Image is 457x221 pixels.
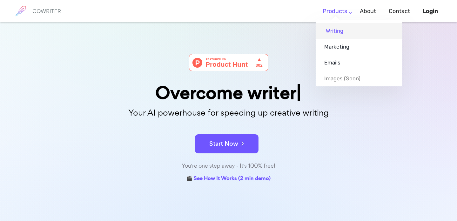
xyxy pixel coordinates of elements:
[316,55,402,70] a: Emails
[316,23,402,39] a: Writing
[195,134,259,153] button: Start Now
[323,2,347,21] a: Products
[13,3,29,19] img: brand logo
[389,2,410,21] a: Contact
[189,54,268,71] img: Cowriter - Your AI buddy for speeding up creative writing | Product Hunt
[186,174,271,184] a: 🎬 See How It Works (2 min demo)
[316,39,402,55] a: Marketing
[360,2,376,21] a: About
[423,2,438,21] a: Login
[70,106,387,120] p: Your AI powerhouse for speeding up creative writing
[32,8,61,14] h6: COWRITER
[70,161,387,171] div: You're one step away - It's 100% free!
[423,8,438,15] b: Login
[70,84,387,102] div: Overcome writer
